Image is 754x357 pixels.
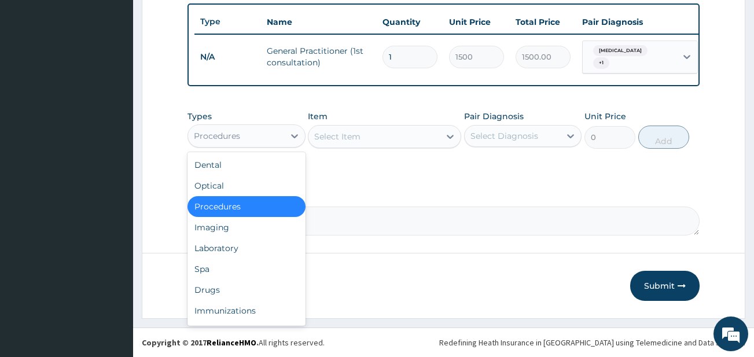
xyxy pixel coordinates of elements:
[194,46,261,68] td: N/A
[187,259,306,279] div: Spa
[187,196,306,217] div: Procedures
[510,10,576,34] th: Total Price
[261,10,377,34] th: Name
[576,10,704,34] th: Pair Diagnosis
[470,130,538,142] div: Select Diagnosis
[67,105,160,222] span: We're online!
[187,300,306,321] div: Immunizations
[464,111,524,122] label: Pair Diagnosis
[308,111,328,122] label: Item
[314,131,361,142] div: Select Item
[207,337,256,348] a: RelianceHMO
[187,279,306,300] div: Drugs
[187,154,306,175] div: Dental
[443,10,510,34] th: Unit Price
[187,238,306,259] div: Laboratory
[187,217,306,238] div: Imaging
[593,45,648,57] span: [MEDICAL_DATA]
[593,57,609,69] span: + 1
[439,337,745,348] div: Redefining Heath Insurance in [GEOGRAPHIC_DATA] using Telemedicine and Data Science!
[133,327,754,357] footer: All rights reserved.
[630,271,700,301] button: Submit
[261,39,377,74] td: General Practitioner (1st consultation)
[638,126,689,149] button: Add
[187,112,212,122] label: Types
[190,6,218,34] div: Minimize live chat window
[377,10,443,34] th: Quantity
[194,11,261,32] th: Type
[584,111,626,122] label: Unit Price
[142,337,259,348] strong: Copyright © 2017 .
[6,235,220,276] textarea: Type your message and hit 'Enter'
[21,58,47,87] img: d_794563401_company_1708531726252_794563401
[194,130,240,142] div: Procedures
[187,190,700,200] label: Comment
[60,65,194,80] div: Chat with us now
[187,175,306,196] div: Optical
[187,321,306,342] div: Others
